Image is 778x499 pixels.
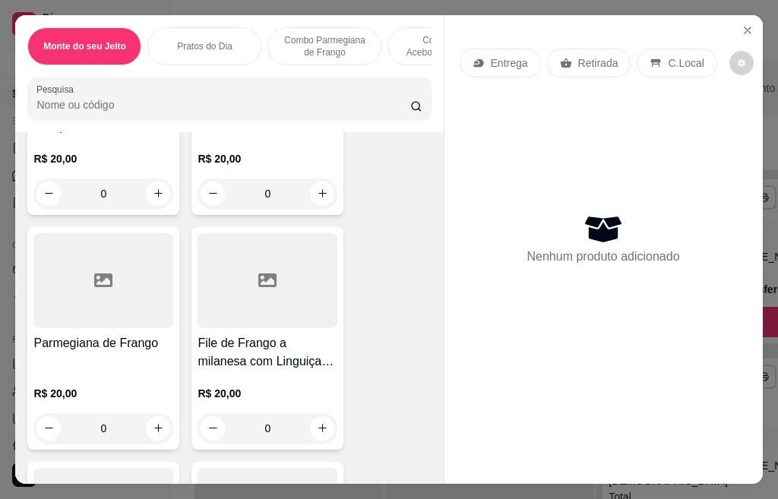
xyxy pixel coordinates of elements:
p: Pratos do Dia [177,40,232,52]
p: R$ 20,00 [198,386,337,401]
h4: Parmegiana de Frango [33,334,173,352]
p: R$ 20,00 [198,151,337,166]
p: Retirada [578,55,618,71]
button: Close [735,18,760,43]
p: Entrega [491,55,528,71]
p: Contra Filé Acebolado & Fritas [400,34,489,58]
p: C.Local [668,55,704,71]
p: Monte do seu Jeito [43,40,126,52]
p: Nenhum produto adicionado [527,248,680,266]
input: Pesquisa [36,97,410,112]
p: Combo Parmegiana de Frango [280,34,368,58]
button: decrease-product-quantity [729,51,754,75]
label: Pesquisa [36,83,79,96]
p: R$ 20,00 [33,151,173,166]
h4: File de Frango a milanesa com Linguiça assada [198,334,337,371]
p: R$ 20,00 [33,386,173,401]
